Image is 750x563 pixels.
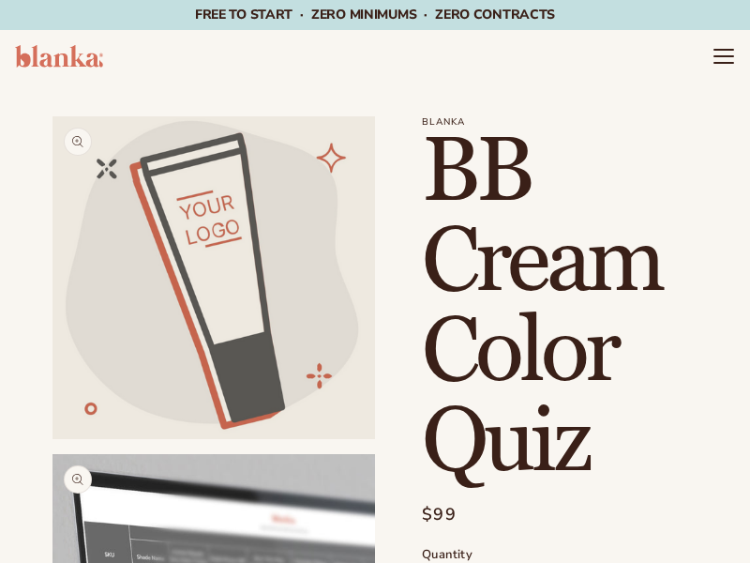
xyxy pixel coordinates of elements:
span: $99 [422,502,457,527]
span: Free to start · ZERO minimums · ZERO contracts [195,6,555,23]
summary: Menu [712,45,735,68]
p: Blanka [422,116,697,128]
h1: BB Cream Color Quiz [422,128,697,488]
img: logo [15,45,103,68]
